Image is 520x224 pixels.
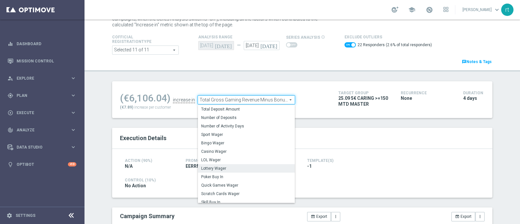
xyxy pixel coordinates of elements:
div: increase in [173,97,195,103]
i: keyboard_arrow_right [70,127,76,133]
span: Poker Buy In [201,174,292,179]
button: play_circle_outline Execute keyboard_arrow_right [7,110,77,115]
span: Number of Activity Days [201,124,292,129]
button: person_search Explore keyboard_arrow_right [7,76,77,81]
button: lightbulb Optibot +10 [7,162,77,167]
span: Data Studio [17,145,70,149]
div: Data Studio [7,144,70,150]
a: Optibot [17,156,68,173]
button: open_in_browser Export [451,212,475,221]
h4: Target Group [338,91,391,95]
span: Sport Wager [201,132,292,137]
span: Expert Online Expert Retail Master Online Master Retail Other and 6 more [112,46,178,54]
span: Execute [17,111,70,115]
h4: Promotion [186,158,237,163]
div: Optibot [7,156,76,173]
span: Total Deposit Amount [201,107,292,112]
span: Execution Details [120,135,166,141]
i: lightbulb [7,162,13,167]
i: keyboard_arrow_right [70,110,76,116]
i: [DATE] [260,41,279,48]
span: -1 [307,163,312,169]
h4: analysis range [198,35,286,39]
span: Bingo Wager [201,140,292,146]
i: play_circle_outline [7,110,13,116]
span: keyboard_arrow_down [493,6,500,13]
button: gps_fixed Plan keyboard_arrow_right [7,93,77,98]
i: open_in_browser [311,214,315,219]
span: Quick Games Wager [201,183,292,188]
span: school [408,6,415,13]
button: more_vert [475,212,485,221]
i: person_search [7,75,13,81]
button: Mission Control [7,59,77,64]
i: [DATE] [215,41,234,48]
div: Explore [7,75,70,81]
span: 4 days [463,95,477,101]
span: Explore [17,76,70,80]
i: more_vert [333,214,338,219]
span: EERRMM237706 [186,163,221,169]
span: None [401,95,412,101]
div: Execute [7,110,70,116]
h4: Control (10%) [125,178,480,182]
div: (€6,106.04) [120,92,170,104]
button: more_vert [331,212,340,221]
span: series analysis [286,35,320,40]
i: keyboard_arrow_right [70,92,76,99]
span: 25.09 5€ CARING >=150 MTD MASTER [338,95,391,107]
span: Plan [17,94,70,98]
span: LOL Wager [201,157,292,163]
span: No Action [125,183,146,189]
h4: Recurrence [401,91,453,95]
span: Scratch Cards Wager [201,191,292,196]
div: Dashboard [7,35,76,52]
button: open_in_browser Export [307,212,331,221]
button: equalizer Dashboard [7,41,77,46]
h2: Campaign Summary [120,213,175,219]
div: Analyze [7,127,70,133]
span: Casino Wager [201,149,292,154]
input: Select Date [244,41,279,50]
i: open_in_browser [455,214,460,219]
i: chat [462,59,466,64]
span: N/A [125,163,133,169]
a: Settings [16,214,35,217]
span: Analyze [17,128,70,132]
a: [PERSON_NAME]keyboard_arrow_down [462,5,501,15]
label: 22 Responders (2.6% of total responders) [357,42,432,48]
a: Dashboard [17,35,76,52]
div: — [234,43,244,48]
div: Plan [7,93,70,99]
button: Data Studio keyboard_arrow_right [7,145,77,150]
h4: Template(s) [307,158,480,163]
div: +10 [68,162,76,166]
button: track_changes Analyze keyboard_arrow_right [7,127,77,133]
span: Lottery Wager [201,166,292,171]
i: track_changes [7,127,13,133]
span: (€7.89) [120,105,133,110]
a: chatNotes & Tags [461,58,492,65]
i: settings [6,213,12,218]
h4: Exclude Outliers [344,35,432,39]
i: keyboard_arrow_right [70,75,76,81]
span: increase per customer [134,105,171,110]
h4: Duration [463,91,485,95]
a: Mission Control [17,52,76,70]
i: equalizer [7,41,13,47]
i: keyboard_arrow_right [70,144,76,150]
i: gps_fixed [7,93,13,99]
h4: Cofficial Registrationtype [112,35,167,44]
i: more_vert [478,214,482,219]
h4: Action (90%) [125,158,176,163]
div: Mission Control [7,52,76,70]
div: rt [501,4,513,16]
